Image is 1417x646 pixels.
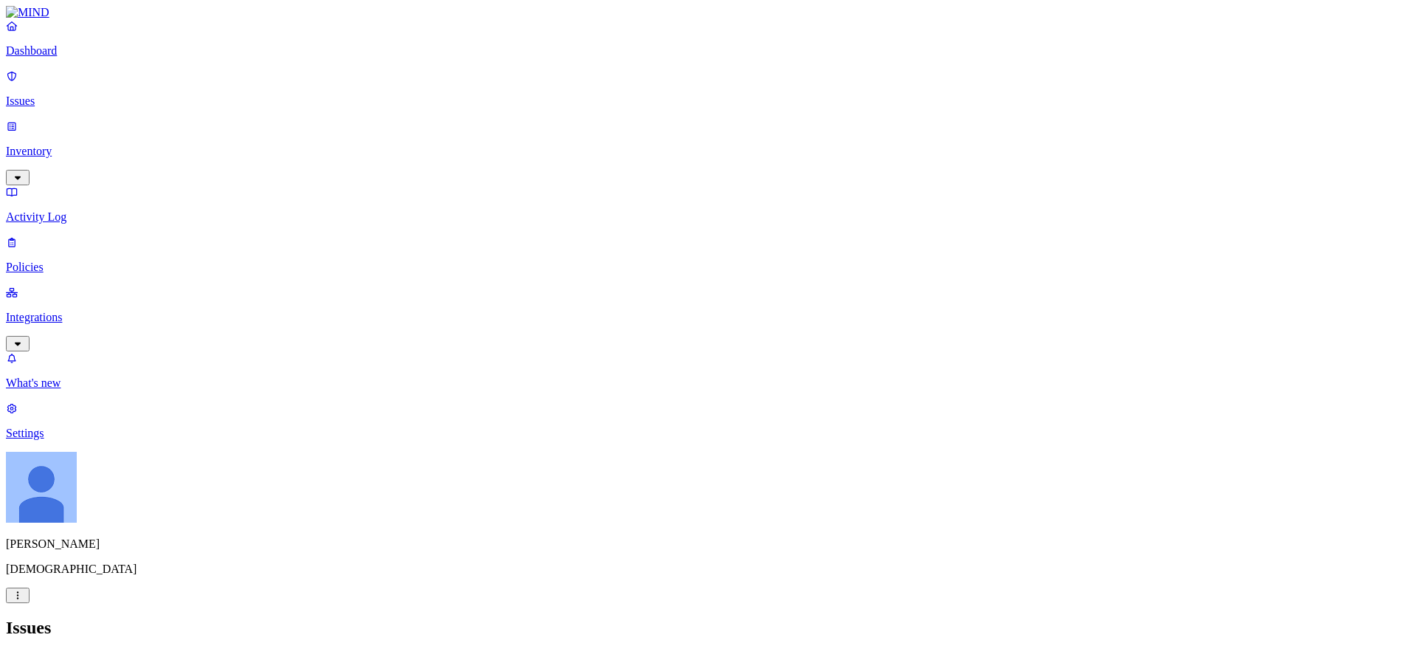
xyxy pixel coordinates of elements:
img: Ignacio Rodriguez Paez [6,452,77,523]
p: What's new [6,377,1411,390]
p: [PERSON_NAME] [6,537,1411,551]
p: Settings [6,427,1411,440]
a: Dashboard [6,19,1411,58]
p: Integrations [6,311,1411,324]
a: What's new [6,351,1411,390]
a: Activity Log [6,185,1411,224]
p: [DEMOGRAPHIC_DATA] [6,563,1411,576]
p: Dashboard [6,44,1411,58]
p: Policies [6,261,1411,274]
a: Integrations [6,286,1411,349]
p: Activity Log [6,210,1411,224]
a: Issues [6,69,1411,108]
img: MIND [6,6,49,19]
h2: Issues [6,618,1411,638]
p: Issues [6,95,1411,108]
a: Settings [6,402,1411,440]
a: MIND [6,6,1411,19]
p: Inventory [6,145,1411,158]
a: Inventory [6,120,1411,183]
a: Policies [6,236,1411,274]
